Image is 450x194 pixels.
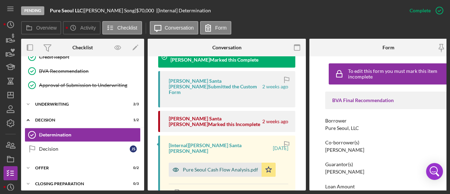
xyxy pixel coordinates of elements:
[25,50,141,64] a: Credit Report
[169,116,261,127] div: [PERSON_NAME] Santa [PERSON_NAME] Marked this Incomplete
[130,145,137,152] div: J S
[35,102,121,106] div: Underwriting
[403,4,446,18] button: Complete
[262,119,288,124] time: 2025-09-02 23:18
[126,182,139,186] div: 0 / 3
[126,102,139,106] div: 2 / 3
[332,98,445,103] div: BVA Final Recommendation
[150,21,199,35] button: Conversation
[35,182,121,186] div: Closing Preparation
[169,163,276,177] button: Pure Seoul Cash Flow Analysis.pdf
[84,8,136,13] div: [PERSON_NAME] Song |
[212,45,242,50] div: Conversation
[426,163,443,180] div: Open Intercom Messenger
[80,25,96,31] label: Activity
[39,68,140,74] div: BVA Recommendation
[215,25,227,31] label: Form
[382,45,394,50] div: Form
[72,45,93,50] div: Checklist
[39,82,140,88] div: Approval of Submission to Underwriting
[165,25,194,31] label: Conversation
[156,8,211,13] div: | [Internal] Determination
[169,143,272,154] div: [Internal] [PERSON_NAME] Santa [PERSON_NAME]
[169,78,261,95] div: [PERSON_NAME] Santa [PERSON_NAME] Submitted the Custom Form
[410,4,431,18] div: Complete
[21,6,44,15] div: Pending
[117,25,137,31] label: Checklist
[126,118,139,122] div: 1 / 2
[50,7,83,13] b: Pure Seoul LLC
[36,25,57,31] label: Overview
[171,51,261,62] div: [PERSON_NAME] Santa [PERSON_NAME] Marked this Complete
[126,166,139,170] div: 0 / 2
[325,169,364,175] div: [PERSON_NAME]
[325,125,359,131] div: Pure Seoul, LLC
[63,21,100,35] button: Activity
[39,146,130,152] div: Decision
[136,7,154,13] span: $70,000
[102,21,142,35] button: Checklist
[21,21,61,35] button: Overview
[35,118,121,122] div: Decision
[35,166,121,170] div: Offer
[39,132,140,138] div: Determination
[25,142,141,156] a: DecisionJS
[183,167,258,173] div: Pure Seoul Cash Flow Analysis.pdf
[50,8,84,13] div: |
[25,78,141,92] a: Approval of Submission to Underwriting
[262,84,288,89] time: 2025-09-02 23:23
[39,54,140,60] div: Credit Report
[25,128,141,142] a: Determination
[262,51,288,62] time: 2025-09-02 23:23
[348,68,446,80] div: To edit this form you must mark this item incomplete
[25,64,141,78] a: BVA Recommendation
[325,147,364,153] div: [PERSON_NAME]
[273,145,288,151] time: 2025-08-26 17:26
[200,21,231,35] button: Form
